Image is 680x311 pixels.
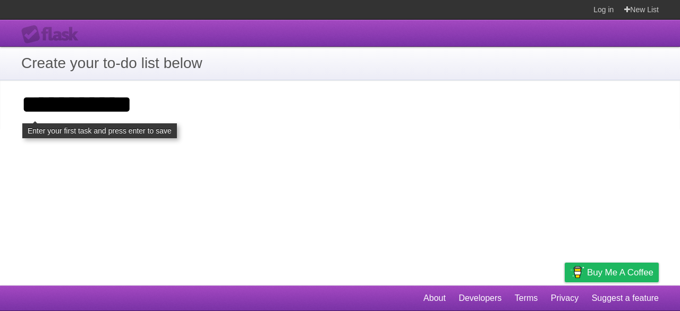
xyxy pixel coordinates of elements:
a: About [423,288,446,308]
span: Buy me a coffee [587,263,653,282]
h1: Create your to-do list below [21,52,659,74]
div: Flask [21,25,85,44]
img: Buy me a coffee [570,263,584,281]
a: Suggest a feature [592,288,659,308]
a: Terms [515,288,538,308]
a: Privacy [551,288,579,308]
a: Buy me a coffee [565,263,659,282]
a: Developers [458,288,501,308]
